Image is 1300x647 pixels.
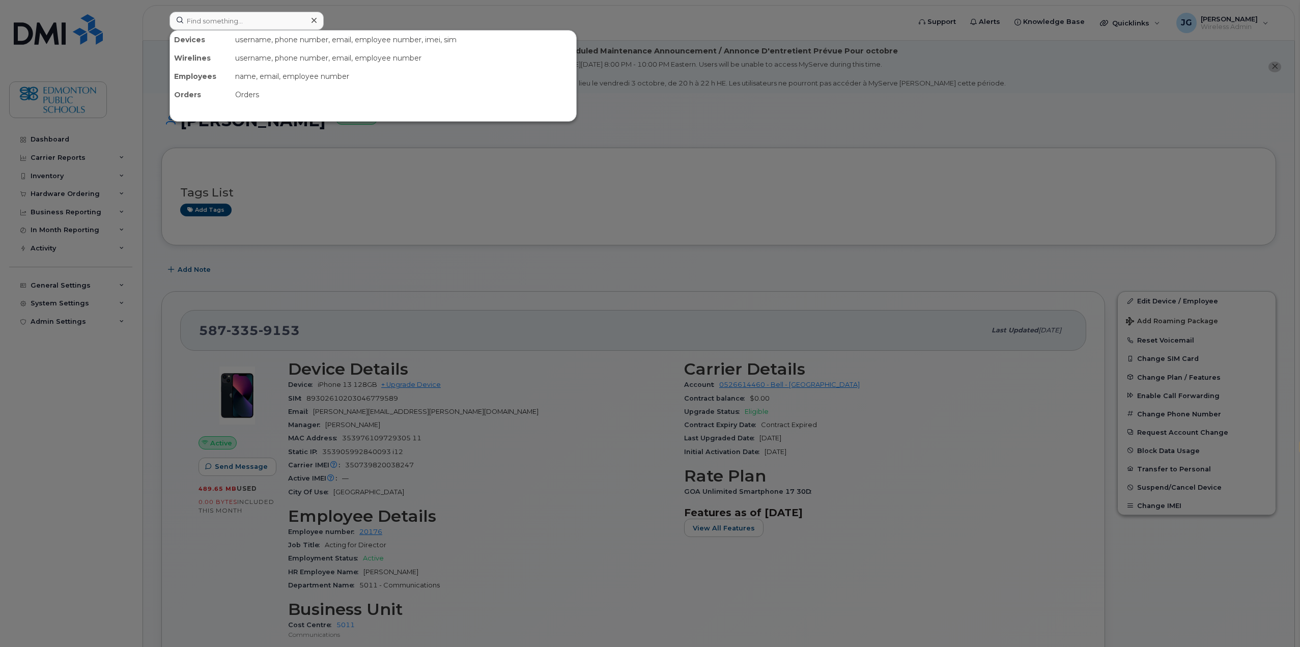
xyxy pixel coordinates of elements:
div: Orders [170,86,231,104]
div: username, phone number, email, employee number, imei, sim [231,31,576,49]
div: Devices [170,31,231,49]
div: username, phone number, email, employee number [231,49,576,67]
div: Orders [231,86,576,104]
div: Employees [170,67,231,86]
div: Wirelines [170,49,231,67]
div: name, email, employee number [231,67,576,86]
